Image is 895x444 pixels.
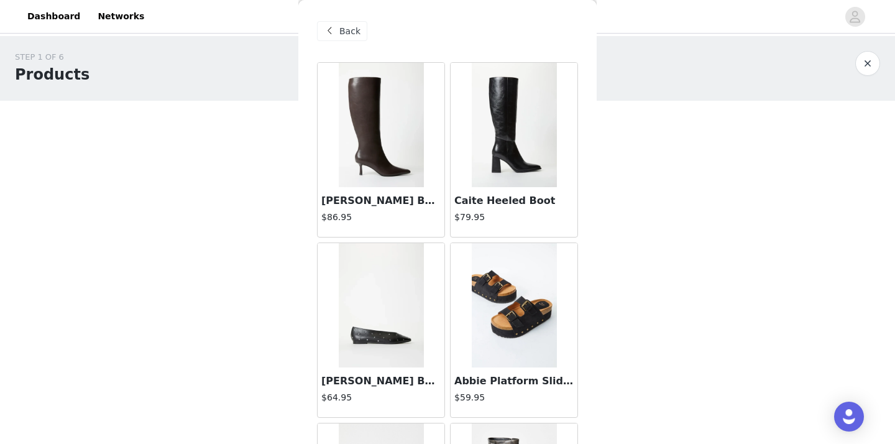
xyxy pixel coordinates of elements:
[472,243,557,368] img: Abbie Platform Slide Sandal
[321,374,441,389] h3: [PERSON_NAME] Ballet Flat
[321,193,441,208] h3: [PERSON_NAME] Boot
[454,374,574,389] h3: Abbie Platform Slide Sandal
[90,2,152,30] a: Networks
[15,63,89,86] h1: Products
[20,2,88,30] a: Dashboard
[472,63,557,187] img: Caite Heeled Boot
[339,25,360,38] span: Back
[15,51,89,63] div: STEP 1 OF 6
[339,243,424,368] img: Beth Ballet Flat
[454,193,574,208] h3: Caite Heeled Boot
[339,63,424,187] img: Emilia Stiletto Boot
[454,391,574,404] h4: $59.95
[321,391,441,404] h4: $64.95
[454,211,574,224] h4: $79.95
[834,402,864,432] div: Open Intercom Messenger
[321,211,441,224] h4: $86.95
[849,7,861,27] div: avatar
